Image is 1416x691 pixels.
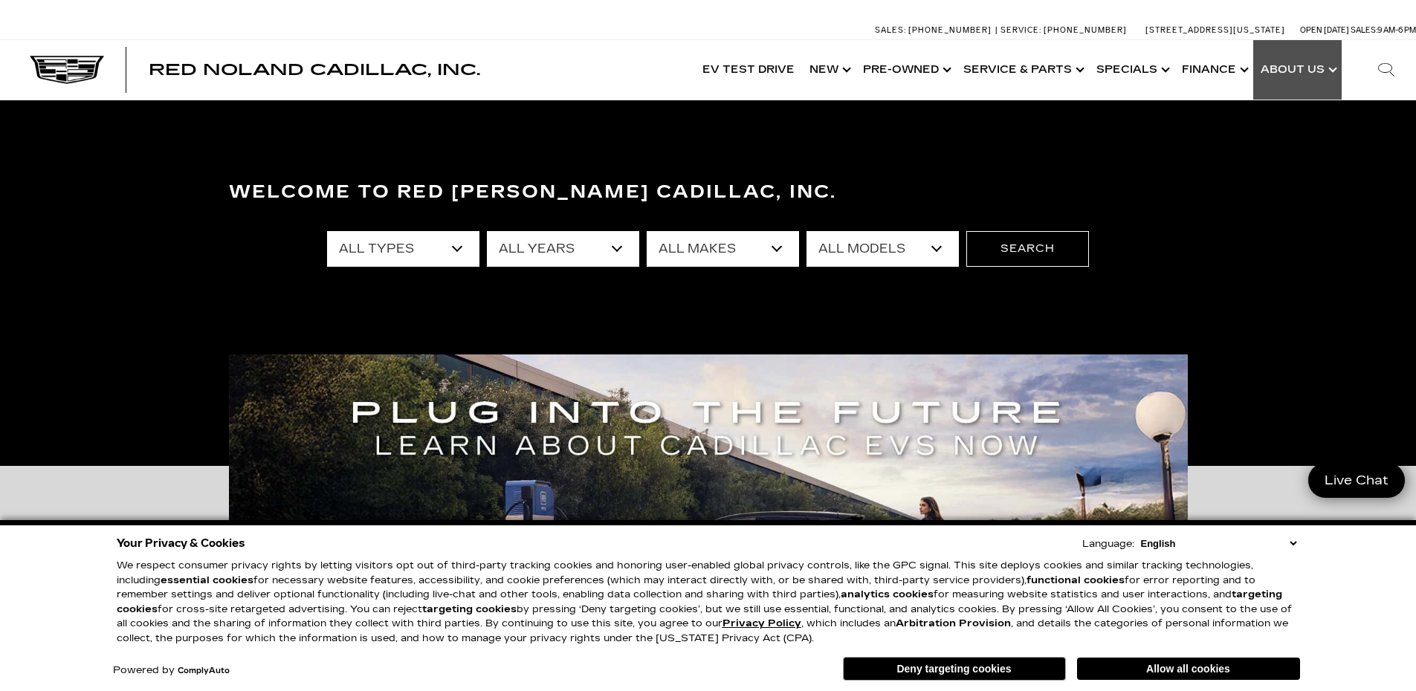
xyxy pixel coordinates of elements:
a: New [802,40,856,100]
a: Finance [1174,40,1253,100]
select: Filter by make [647,231,799,267]
a: Live Chat [1308,463,1405,498]
div: Language: [1082,539,1134,549]
strong: Arbitration Provision [896,617,1011,629]
a: Red Noland Cadillac, Inc. [149,62,480,77]
span: Sales: [875,25,906,35]
strong: essential cookies [161,574,253,586]
span: Service: [1000,25,1041,35]
select: Filter by model [806,231,959,267]
span: Live Chat [1317,472,1396,489]
strong: analytics cookies [841,588,934,600]
a: Service & Parts [956,40,1089,100]
span: [PHONE_NUMBER] [1044,25,1127,35]
span: Red Noland Cadillac, Inc. [149,61,480,79]
span: Sales: [1351,25,1377,35]
a: Privacy Policy [722,617,801,629]
span: [PHONE_NUMBER] [908,25,992,35]
span: 9 AM-6 PM [1377,25,1416,35]
img: Cadillac Dark Logo with Cadillac White Text [30,56,104,84]
select: Filter by year [487,231,639,267]
button: Allow all cookies [1077,658,1300,680]
a: ComplyAuto [178,666,230,675]
strong: targeting cookies [117,588,1282,615]
strong: functional cookies [1027,574,1125,586]
h3: Welcome to Red [PERSON_NAME] Cadillac, Inc. [229,178,1188,207]
a: Pre-Owned [856,40,956,100]
a: Service: [PHONE_NUMBER] [995,26,1131,34]
div: Powered by [113,666,230,675]
a: EV Test Drive [695,40,802,100]
a: [STREET_ADDRESS][US_STATE] [1145,25,1285,35]
span: Open [DATE] [1300,25,1349,35]
a: Specials [1089,40,1174,100]
strong: targeting cookies [422,603,517,615]
button: Deny targeting cookies [843,657,1066,681]
a: About Us [1253,40,1342,100]
select: Filter by type [327,231,479,267]
a: Sales: [PHONE_NUMBER] [875,26,995,34]
span: Your Privacy & Cookies [117,533,245,554]
p: We respect consumer privacy rights by letting visitors opt out of third-party tracking cookies an... [117,559,1300,646]
button: Search [966,231,1089,267]
select: Language Select [1137,536,1300,551]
